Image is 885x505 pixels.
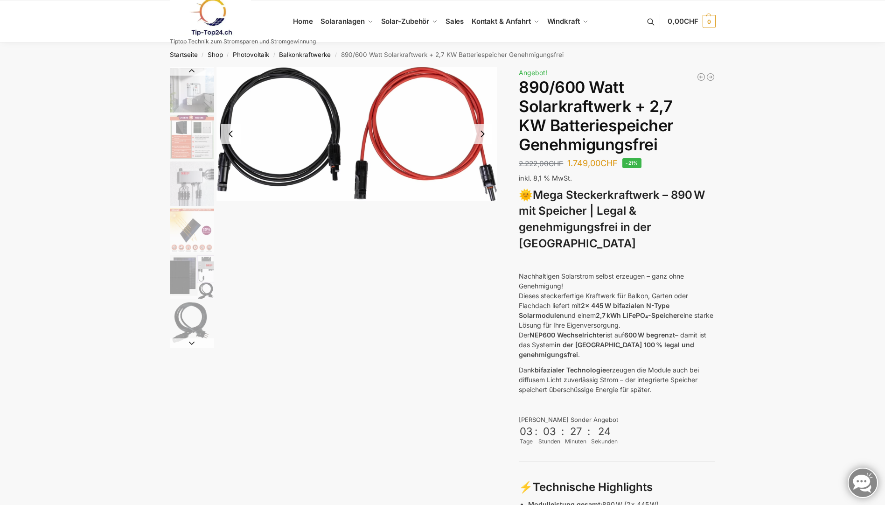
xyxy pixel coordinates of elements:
[170,66,214,76] button: Previous slide
[519,78,715,154] h1: 890/600 Watt Solarkraftwerk + 2,7 KW Batteriespeicher Genehmigungsfrei
[167,113,214,160] li: 3 / 12
[519,437,534,446] div: Tage
[473,124,492,144] button: Next slide
[233,51,269,58] a: Photovoltaik
[167,347,214,393] li: 8 / 12
[519,415,715,425] div: [PERSON_NAME] Sonder Angebot
[530,331,606,339] strong: NEP600 Wechselrichter
[170,302,214,346] img: Anschlusskabel-3meter
[535,425,537,443] div: :
[170,51,198,58] a: Startseite
[519,188,705,250] strong: Mega Steckerkraftwerk – 890 W mit Speicher | Legal & genehmigungsfrei in der [GEOGRAPHIC_DATA]
[547,17,580,26] span: Windkraft
[170,39,316,44] p: Tiptop Technik zum Stromsparen und Stromgewinnung
[377,0,441,42] a: Solar-Zubehör
[538,437,560,446] div: Stunden
[208,51,223,58] a: Shop
[519,69,547,77] span: Angebot!
[446,17,464,26] span: Sales
[519,271,715,359] p: Nachhaltigen Solarstrom selbst erzeugen – ganz ohne Genehmigung! Dieses steckerfertige Kraftwerk ...
[198,51,208,59] span: /
[668,17,698,26] span: 0,00
[519,174,572,182] span: inkl. 8,1 % MwSt.
[216,67,497,201] img: Anschlusskabel
[519,302,669,319] strong: 2x 445 W bifazialen N-Type Solarmodulen
[321,17,365,26] span: Solaranlagen
[167,253,214,300] li: 6 / 12
[567,158,618,168] bdi: 1.749,00
[153,42,732,67] nav: Breadcrumb
[520,425,533,437] div: 03
[170,115,214,159] img: Bificial im Vergleich zu billig Modulen
[684,17,698,26] span: CHF
[624,331,675,339] strong: 600 W begrenzt
[170,161,214,206] img: BDS1000
[170,255,214,299] img: Balkonkraftwerk 860
[535,366,606,374] strong: bifazialer Technologie
[697,72,706,82] a: Mega Balkonkraftwerk 1780 Watt mit 2,7 kWh Speicher
[565,437,586,446] div: Minuten
[519,187,715,252] h3: 🌞
[472,17,531,26] span: Kontakt & Anfahrt
[279,51,331,58] a: Balkonkraftwerke
[223,51,233,59] span: /
[549,159,563,168] span: CHF
[216,67,497,201] li: 8 / 12
[703,15,716,28] span: 0
[543,0,592,42] a: Windkraft
[533,480,653,494] strong: Technische Highlights
[622,158,641,168] span: -21%
[596,311,680,319] strong: 2,7 kWh LiFePO₄-Speicher
[561,425,564,443] div: :
[519,159,563,168] bdi: 2.222,00
[668,7,715,35] a: 0,00CHF 0
[600,158,618,168] span: CHF
[591,437,618,446] div: Sekunden
[167,160,214,207] li: 4 / 12
[167,207,214,253] li: 5 / 12
[269,51,279,59] span: /
[170,338,214,348] button: Next slide
[170,208,214,252] img: Bificial 30 % mehr Leistung
[587,425,590,443] div: :
[167,300,214,347] li: 7 / 12
[467,0,543,42] a: Kontakt & Anfahrt
[221,124,241,144] button: Previous slide
[519,341,694,358] strong: in der [GEOGRAPHIC_DATA] 100 % legal und genehmigungsfrei
[317,0,377,42] a: Solaranlagen
[441,0,467,42] a: Sales
[167,67,214,113] li: 2 / 12
[331,51,341,59] span: /
[566,425,585,437] div: 27
[519,479,715,496] h3: ⚡
[519,365,715,394] p: Dank erzeugen die Module auch bei diffusem Licht zuverlässig Strom – der integrierte Speicher spe...
[381,17,430,26] span: Solar-Zubehör
[706,72,715,82] a: Balkonkraftwerk mit Speicher 2670 Watt Solarmodulleistung mit 2kW/h Speicher
[170,68,214,112] img: Balkonkraftwerk mit 2,7kw Speicher
[592,425,617,437] div: 24
[539,425,559,437] div: 03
